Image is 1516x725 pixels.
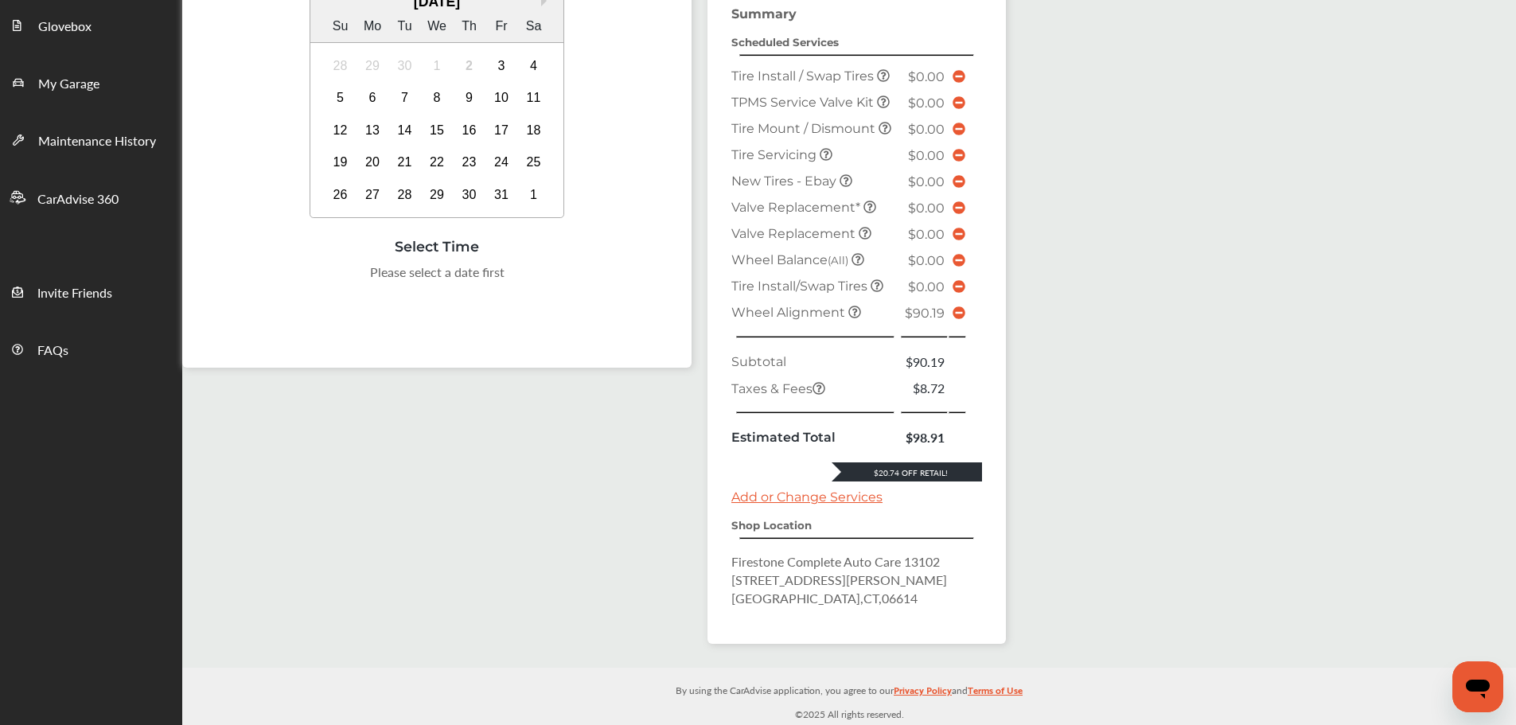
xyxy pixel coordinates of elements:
[457,14,482,39] div: Th
[424,14,450,39] div: We
[457,150,482,175] div: Choose Thursday, October 23rd, 2025
[521,150,547,175] div: Choose Saturday, October 25th, 2025
[731,552,940,571] span: Firestone Complete Auto Care 13102
[37,283,112,304] span: Invite Friends
[424,150,450,175] div: Choose Wednesday, October 22nd, 2025
[1,111,181,168] a: Maintenance History
[324,49,550,211] div: month 2025-10
[731,173,840,189] span: New Tires - Ebay
[328,53,353,79] div: Not available Sunday, September 28th, 2025
[899,424,949,450] td: $98.91
[521,14,547,39] div: Sa
[489,118,514,143] div: Choose Friday, October 17th, 2025
[457,85,482,111] div: Choose Thursday, October 9th, 2025
[731,200,863,215] span: Valve Replacement*
[731,252,852,267] span: Wheel Balance
[905,306,945,321] span: $90.19
[182,681,1516,698] p: By using the CarAdvise application, you agree to our and
[731,226,859,241] span: Valve Replacement
[198,263,676,281] div: Please select a date first
[908,95,945,111] span: $0.00
[731,589,918,607] span: [GEOGRAPHIC_DATA] , CT , 06614
[392,85,418,111] div: Choose Tuesday, October 7th, 2025
[968,681,1023,706] a: Terms of Use
[360,182,385,208] div: Choose Monday, October 27th, 2025
[908,253,945,268] span: $0.00
[328,118,353,143] div: Choose Sunday, October 12th, 2025
[37,341,68,361] span: FAQs
[37,189,119,210] span: CarAdvise 360
[392,182,418,208] div: Choose Tuesday, October 28th, 2025
[727,349,899,375] td: Subtotal
[731,519,812,532] strong: Shop Location
[521,53,547,79] div: Choose Saturday, October 4th, 2025
[908,227,945,242] span: $0.00
[908,174,945,189] span: $0.00
[521,182,547,208] div: Choose Saturday, November 1st, 2025
[832,467,982,478] div: $20.74 Off Retail!
[328,85,353,111] div: Choose Sunday, October 5th, 2025
[521,118,547,143] div: Choose Saturday, October 18th, 2025
[328,182,353,208] div: Choose Sunday, October 26th, 2025
[908,201,945,216] span: $0.00
[457,182,482,208] div: Choose Thursday, October 30th, 2025
[731,147,820,162] span: Tire Servicing
[182,668,1516,725] div: © 2025 All rights reserved.
[731,121,879,136] span: Tire Mount / Dismount
[731,279,871,294] span: Tire Install/Swap Tires
[731,571,947,589] span: [STREET_ADDRESS][PERSON_NAME]
[489,53,514,79] div: Choose Friday, October 3rd, 2025
[38,131,156,152] span: Maintenance History
[392,150,418,175] div: Choose Tuesday, October 21st, 2025
[489,14,514,39] div: Fr
[731,36,839,49] strong: Scheduled Services
[392,118,418,143] div: Choose Tuesday, October 14th, 2025
[457,53,482,79] div: Not available Thursday, October 2nd, 2025
[360,53,385,79] div: Not available Monday, September 29th, 2025
[908,148,945,163] span: $0.00
[489,182,514,208] div: Choose Friday, October 31st, 2025
[908,122,945,137] span: $0.00
[392,53,418,79] div: Not available Tuesday, September 30th, 2025
[908,69,945,84] span: $0.00
[731,381,825,396] span: Taxes & Fees
[424,118,450,143] div: Choose Wednesday, October 15th, 2025
[731,68,877,84] span: Tire Install / Swap Tires
[489,150,514,175] div: Choose Friday, October 24th, 2025
[894,681,952,706] a: Privacy Policy
[38,74,99,95] span: My Garage
[328,150,353,175] div: Choose Sunday, October 19th, 2025
[521,85,547,111] div: Choose Saturday, October 11th, 2025
[731,6,797,21] strong: Summary
[828,254,848,267] small: (All)
[731,305,848,320] span: Wheel Alignment
[727,424,899,450] td: Estimated Total
[457,118,482,143] div: Choose Thursday, October 16th, 2025
[731,95,877,110] span: TPMS Service Valve Kit
[424,53,450,79] div: Not available Wednesday, October 1st, 2025
[1,53,181,111] a: My Garage
[908,279,945,294] span: $0.00
[38,17,92,37] span: Glovebox
[899,349,949,375] td: $90.19
[360,14,385,39] div: Mo
[424,85,450,111] div: Choose Wednesday, October 8th, 2025
[489,85,514,111] div: Choose Friday, October 10th, 2025
[360,85,385,111] div: Choose Monday, October 6th, 2025
[899,375,949,401] td: $8.72
[328,14,353,39] div: Su
[731,489,883,505] a: Add or Change Services
[1452,661,1503,712] iframe: Button to launch messaging window
[360,150,385,175] div: Choose Monday, October 20th, 2025
[424,182,450,208] div: Choose Wednesday, October 29th, 2025
[392,14,418,39] div: Tu
[198,238,676,255] div: Select Time
[360,118,385,143] div: Choose Monday, October 13th, 2025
